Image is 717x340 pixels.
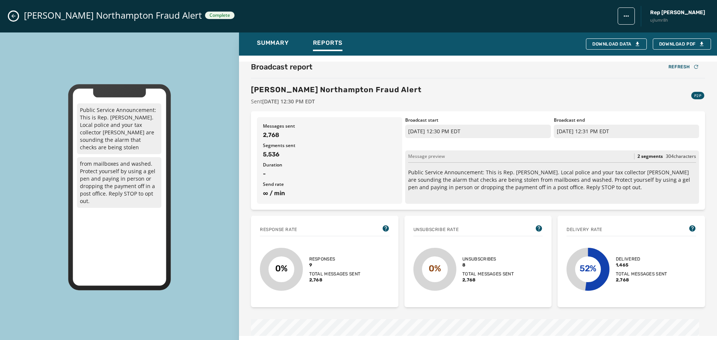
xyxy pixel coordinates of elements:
[650,17,705,24] span: ujlumr8h
[263,123,396,129] span: Messages sent
[262,98,315,105] span: [DATE] 12:30 PM EDT
[592,41,640,47] div: Download Data
[309,256,361,262] span: Responses
[263,189,396,198] span: ∞ / min
[462,256,514,262] span: Unsubscribes
[263,181,396,187] span: Send rate
[309,262,361,268] span: 9
[408,153,445,159] span: Message preview
[616,262,667,268] span: 1,465
[650,9,705,16] span: Rep [PERSON_NAME]
[462,262,514,268] span: 8
[666,153,696,159] span: 304 characters
[251,35,295,53] button: Summary
[263,150,396,159] span: 5,536
[616,256,667,262] span: Delivered
[209,12,230,18] span: Complete
[580,263,597,274] text: 52%
[413,227,459,233] span: Unsubscribe Rate
[586,38,647,50] button: Download Data
[408,169,696,191] p: Public Service Announcement: This is Rep. [PERSON_NAME]. Local police and your tax collector [PER...
[662,62,705,72] button: Refresh
[251,62,313,72] h2: Broadcast report
[263,162,396,168] span: Duration
[251,98,422,105] span: Sent
[313,39,343,47] span: Reports
[659,41,705,47] span: Download PDF
[275,263,288,274] text: 0%
[554,117,699,123] span: Broadcast end
[618,7,635,25] button: broadcast action menu
[405,125,550,138] p: [DATE] 12:30 PM EDT
[309,271,361,277] span: Total messages sent
[263,131,396,140] span: 2,768
[260,227,297,233] span: Response rate
[251,84,422,95] h3: [PERSON_NAME] Northampton Fraud Alert
[554,125,699,138] p: [DATE] 12:31 PM EDT
[653,38,711,50] button: Download PDF
[567,227,602,233] span: Delivery Rate
[616,271,667,277] span: Total messages sent
[429,263,441,274] text: 0%
[616,277,667,283] span: 2,768
[77,103,161,154] p: Public Service Announcement: This is Rep. [PERSON_NAME]. Local police and your tax collector [PER...
[257,39,289,47] span: Summary
[691,92,704,99] div: P2P
[462,277,514,283] span: 2,768
[24,9,202,21] span: [PERSON_NAME] Northampton Fraud Alert
[405,117,550,123] span: Broadcast start
[307,35,349,53] button: Reports
[263,143,396,149] span: Segments sent
[668,64,699,70] div: Refresh
[77,157,161,208] p: from mailboxes and washed. Protect yourself by using a gel pen and paying in person or dropping t...
[263,169,396,178] span: -
[309,277,361,283] span: 2,768
[462,271,514,277] span: Total messages sent
[637,153,663,159] span: 2 segments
